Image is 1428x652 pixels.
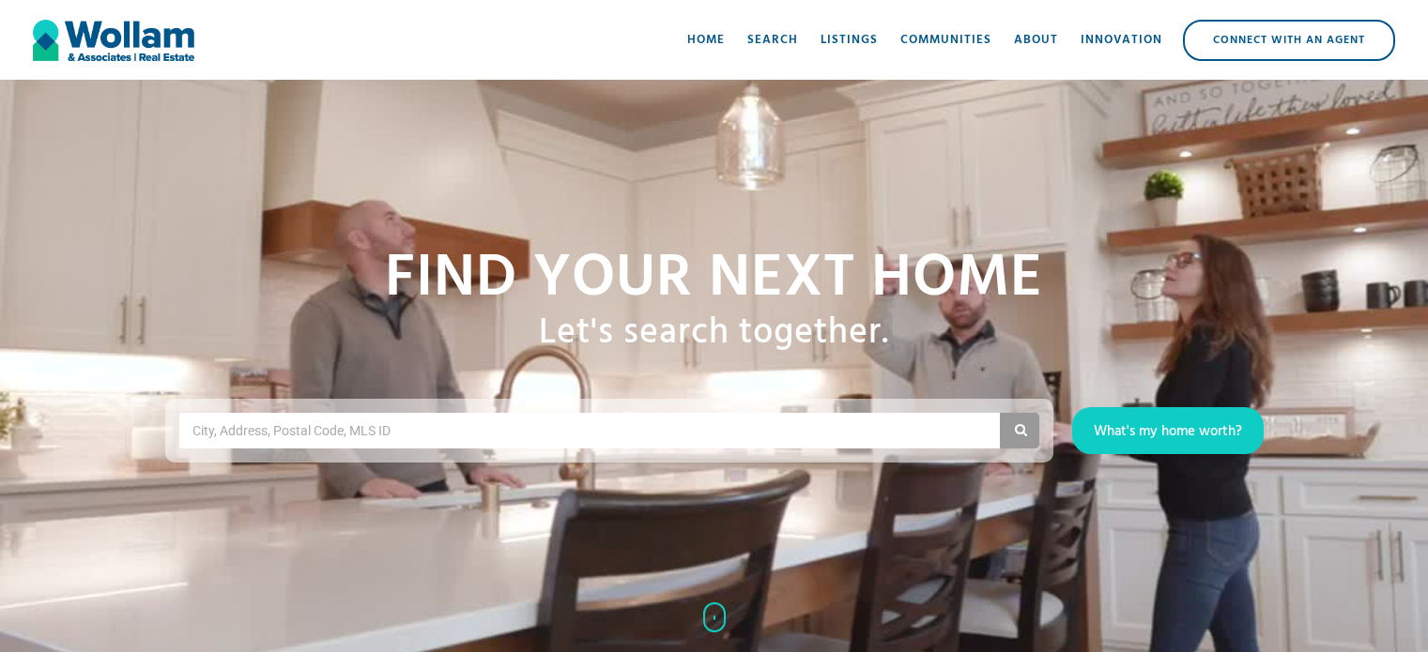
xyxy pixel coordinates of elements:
[900,31,991,50] div: Communities
[1069,12,1174,68] a: Innovation
[889,12,1003,68] a: Communities
[1081,31,1162,50] div: Innovation
[385,247,1043,312] h1: Find your NExt home
[687,31,725,50] div: Home
[736,12,809,68] a: Search
[1185,22,1393,59] div: Connect with an Agent
[821,31,878,50] div: Listings
[1183,20,1395,61] a: Connect with an Agent
[676,12,736,68] a: Home
[539,312,889,356] h1: Let's search together.
[747,31,798,50] div: Search
[1072,407,1264,454] a: What's my home worth?
[1003,12,1069,68] a: About
[809,12,889,68] a: Listings
[1014,31,1058,50] div: About
[33,12,194,68] a: home
[1000,413,1039,448] button: Search
[191,417,409,445] input: City, Address, Postal Code, MLS ID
